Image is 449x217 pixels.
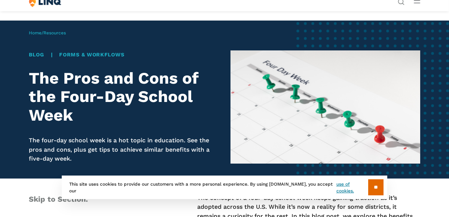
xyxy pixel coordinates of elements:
div: This site uses cookies to provide our customers with a more personal experience. By using [DOMAIN... [62,176,387,199]
p: The four-day school week is a hot topic in education. See the pros and cons, plus get tips to ach... [29,136,219,163]
img: Calendar showing a 4-day week with green pushpins [230,50,421,164]
h1: The Pros and Cons of the Four-Day School Week [29,69,219,125]
a: Blog [29,52,44,58]
span: / [29,30,66,35]
a: Resources [43,30,66,35]
a: use of cookies. [336,181,368,194]
a: Forms & Workflows [59,52,124,58]
a: Home [29,30,42,35]
div: | [29,51,219,59]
